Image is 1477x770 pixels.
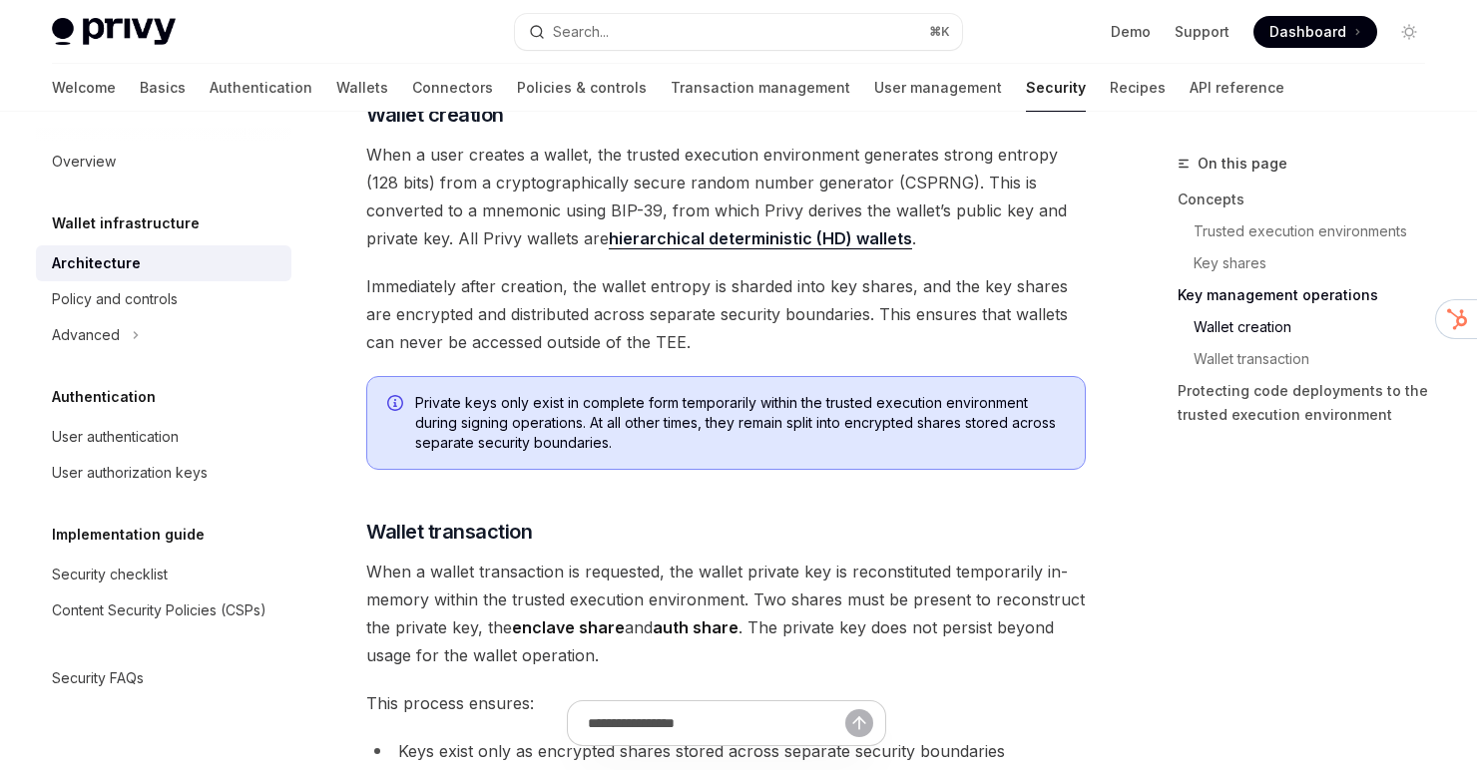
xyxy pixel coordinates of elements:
a: Content Security Policies (CSPs) [36,592,291,628]
div: Content Security Policies (CSPs) [52,598,266,622]
a: Security [1026,64,1086,112]
a: Trusted execution environments [1178,215,1441,247]
a: Recipes [1110,64,1166,112]
a: Wallets [336,64,388,112]
h5: Implementation guide [52,523,205,547]
a: hierarchical deterministic (HD) wallets [609,228,912,249]
a: Concepts [1178,184,1441,215]
img: light logo [52,18,176,46]
a: Policies & controls [517,64,647,112]
button: Open search [515,14,962,50]
a: Transaction management [671,64,850,112]
div: Overview [52,150,116,174]
a: Demo [1111,22,1151,42]
a: Security FAQs [36,660,291,696]
span: On this page [1198,152,1287,176]
a: Welcome [52,64,116,112]
svg: Info [387,395,407,415]
a: User authentication [36,419,291,455]
a: User authorization keys [36,455,291,491]
button: Send message [845,709,873,737]
div: Architecture [52,251,141,275]
a: Policy and controls [36,281,291,317]
a: Wallet transaction [1178,343,1441,375]
div: User authentication [52,425,179,449]
div: User authorization keys [52,461,208,485]
a: Key shares [1178,247,1441,279]
strong: enclave share [512,617,625,637]
span: When a wallet transaction is requested, the wallet private key is reconstituted temporarily in-me... [366,558,1086,669]
span: This process ensures: [366,689,1086,717]
span: Private keys only exist in complete form temporarily within the trusted execution environment dur... [415,393,1065,453]
div: Search... [553,20,609,44]
a: Connectors [412,64,493,112]
a: Security checklist [36,557,291,592]
a: Key management operations [1178,279,1441,311]
div: Advanced [52,323,120,347]
a: Basics [140,64,186,112]
a: Overview [36,144,291,180]
span: Dashboard [1269,22,1346,42]
span: Wallet creation [366,101,504,129]
span: ⌘ K [929,24,950,40]
span: Wallet transaction [366,518,532,546]
input: Ask a question... [588,701,845,745]
div: Security checklist [52,563,168,586]
button: Toggle Advanced section [36,317,291,353]
a: API reference [1190,64,1284,112]
a: Protecting code deployments to the trusted execution environment [1178,375,1441,431]
button: Toggle dark mode [1393,16,1425,48]
a: Authentication [210,64,312,112]
a: Architecture [36,245,291,281]
a: User management [874,64,1002,112]
span: When a user creates a wallet, the trusted execution environment generates strong entropy (128 bit... [366,141,1086,252]
div: Security FAQs [52,666,144,690]
h5: Authentication [52,385,156,409]
a: Wallet creation [1178,311,1441,343]
strong: auth share [653,617,738,637]
span: Immediately after creation, the wallet entropy is sharded into key shares, and the key shares are... [366,272,1086,356]
a: Support [1175,22,1230,42]
div: Policy and controls [52,287,178,311]
h5: Wallet infrastructure [52,211,200,235]
a: Dashboard [1253,16,1377,48]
